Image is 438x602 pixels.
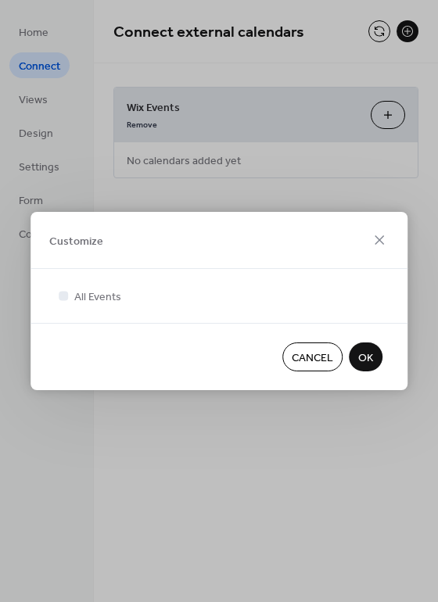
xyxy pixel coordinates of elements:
[349,342,382,371] button: OK
[292,350,333,367] span: Cancel
[49,233,103,249] span: Customize
[74,289,121,306] span: All Events
[358,350,373,367] span: OK
[282,342,343,371] button: Cancel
